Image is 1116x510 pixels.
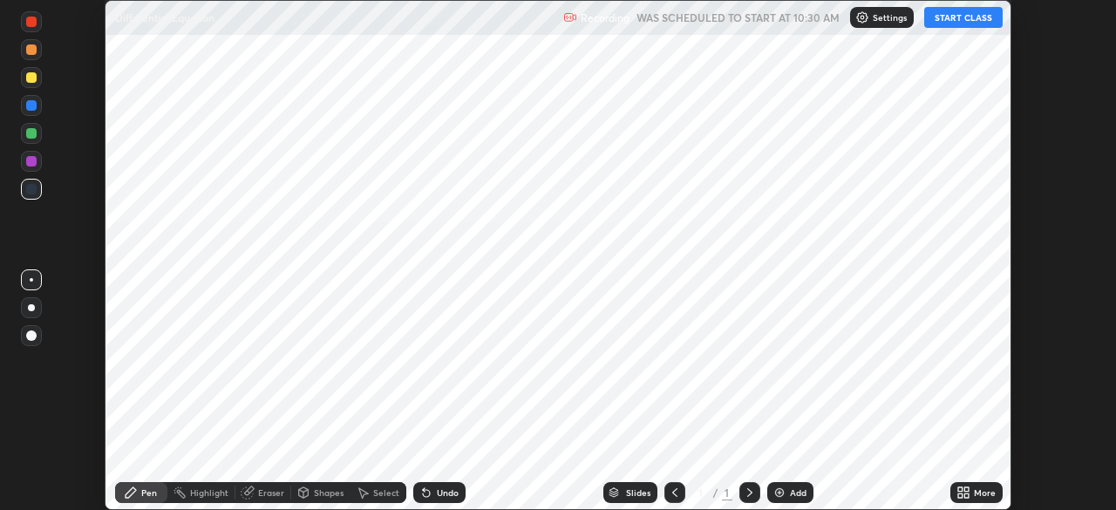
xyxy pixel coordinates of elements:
p: Recording [581,11,629,24]
div: 1 [722,485,732,500]
p: Differential Equation [115,10,214,24]
div: Select [373,488,399,497]
p: Settings [873,13,907,22]
img: class-settings-icons [855,10,869,24]
h5: WAS SCHEDULED TO START AT 10:30 AM [636,10,840,25]
div: Highlight [190,488,228,497]
div: 1 [692,487,710,498]
img: recording.375f2c34.svg [563,10,577,24]
div: Shapes [314,488,344,497]
div: Slides [626,488,650,497]
div: More [974,488,996,497]
div: Undo [437,488,459,497]
button: START CLASS [924,7,1003,28]
div: Add [790,488,806,497]
img: add-slide-button [772,486,786,500]
div: Eraser [258,488,284,497]
div: Pen [141,488,157,497]
div: / [713,487,718,498]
